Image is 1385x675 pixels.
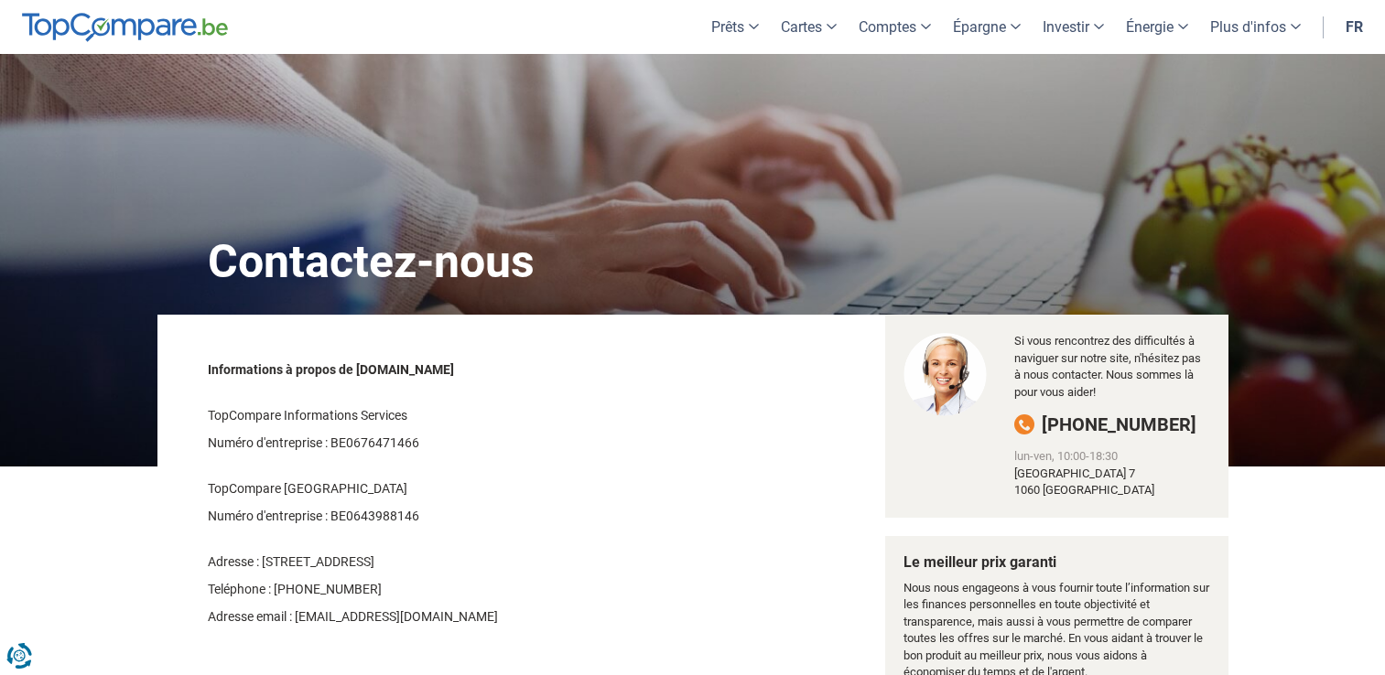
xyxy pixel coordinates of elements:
p: Adresse : [STREET_ADDRESS] [208,552,737,571]
p: Numéro d'entreprise : BE0643988146 [208,507,737,525]
span: [PHONE_NUMBER] [1042,413,1196,435]
h1: Contactez-nous [171,191,1215,315]
div: [GEOGRAPHIC_DATA] 7 1060 [GEOGRAPHIC_DATA] [1014,466,1209,499]
img: We are happy to speak to you [903,333,988,416]
p: Adresse email : [EMAIL_ADDRESS][DOMAIN_NAME] [208,607,737,626]
strong: Informations à propos de [DOMAIN_NAME] [208,362,454,377]
p: Numéro d'entreprise : BE0676471466 [208,434,737,452]
div: lun-ven, 10:00-18:30 [1014,448,1209,466]
img: TopCompare [22,13,228,42]
p: Teléphone : [PHONE_NUMBER] [208,580,737,598]
p: TopCompare [GEOGRAPHIC_DATA] [208,479,737,498]
p: Si vous rencontrez des difficultés à naviguer sur notre site, n'hésitez pas à nous contacter. Nou... [1014,333,1209,401]
h4: Le meilleur prix garanti [903,554,1210,571]
p: TopCompare Informations Services [208,406,737,424]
